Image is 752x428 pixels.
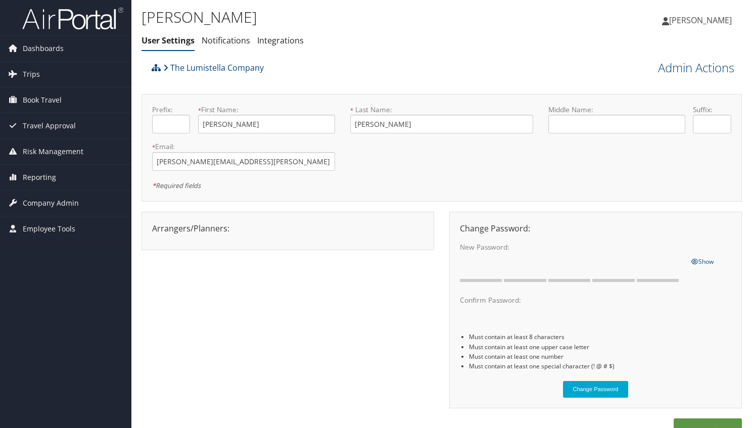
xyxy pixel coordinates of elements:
[257,35,304,46] a: Integrations
[469,342,731,352] li: Must contain at least one upper case letter
[152,141,335,152] label: Email:
[152,181,201,190] em: Required fields
[163,58,264,78] a: The Lumistella Company
[23,139,83,164] span: Risk Management
[460,242,683,252] label: New Password:
[202,35,250,46] a: Notifications
[152,105,190,115] label: Prefix:
[658,59,734,76] a: Admin Actions
[669,15,732,26] span: [PERSON_NAME]
[23,62,40,87] span: Trips
[23,191,79,216] span: Company Admin
[691,255,714,266] a: Show
[452,222,739,234] div: Change Password:
[23,165,56,190] span: Reporting
[23,36,64,61] span: Dashboards
[142,35,195,46] a: User Settings
[23,216,75,242] span: Employee Tools
[23,87,62,113] span: Book Travel
[563,381,629,398] button: Change Password
[22,7,123,30] img: airportal-logo.png
[460,295,683,305] label: Confirm Password:
[469,352,731,361] li: Must contain at least one number
[469,332,731,342] li: Must contain at least 8 characters
[350,105,533,115] label: Last Name:
[142,7,542,28] h1: [PERSON_NAME]
[662,5,742,35] a: [PERSON_NAME]
[198,105,335,115] label: First Name:
[145,222,431,234] div: Arrangers/Planners:
[548,105,685,115] label: Middle Name:
[691,257,714,266] span: Show
[23,113,76,138] span: Travel Approval
[693,105,731,115] label: Suffix:
[469,361,731,371] li: Must contain at least one special character (! @ # $)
